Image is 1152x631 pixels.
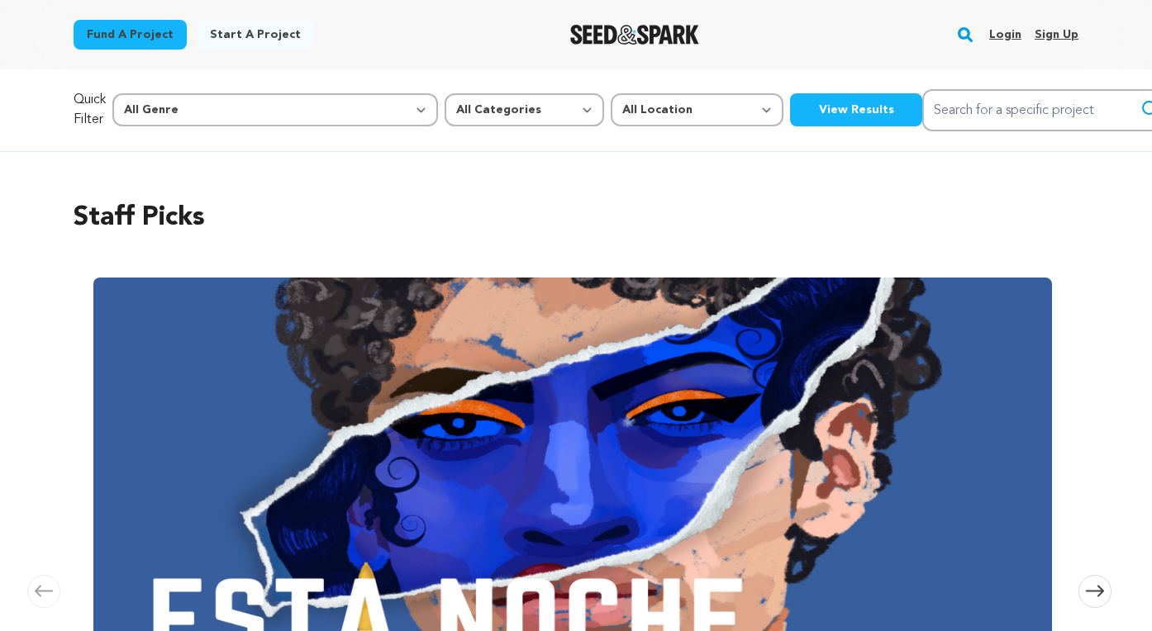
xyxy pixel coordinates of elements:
button: View Results [790,93,922,126]
a: Login [989,21,1021,48]
h2: Staff Picks [74,198,1078,238]
a: Fund a project [74,20,187,50]
a: Sign up [1035,21,1078,48]
a: Seed&Spark Homepage [570,25,700,45]
p: Quick Filter [74,90,106,130]
img: Seed&Spark Logo Dark Mode [570,25,700,45]
a: Start a project [197,20,314,50]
